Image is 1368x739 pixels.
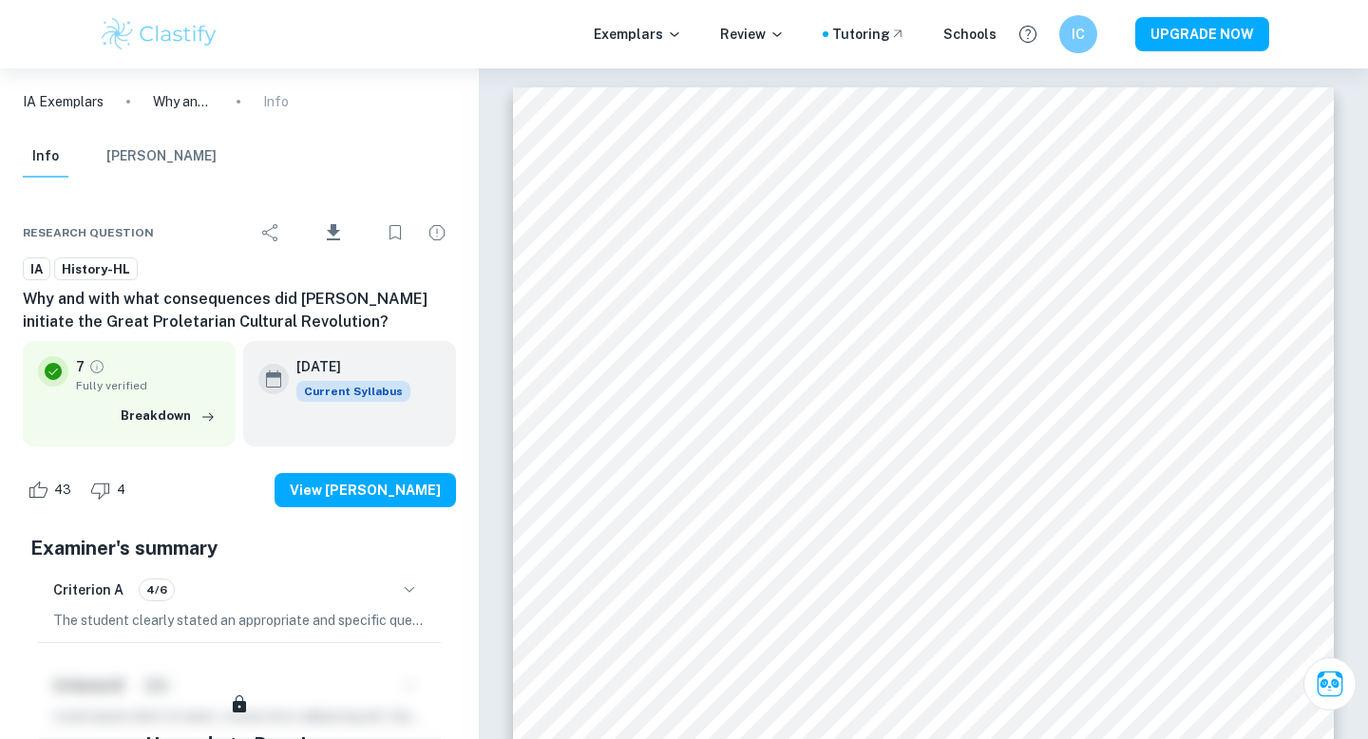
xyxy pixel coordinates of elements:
a: IA Exemplars [23,91,104,112]
button: IC [1059,15,1097,53]
div: This exemplar is based on the current syllabus. Feel free to refer to it for inspiration/ideas wh... [296,381,410,402]
a: Grade fully verified [88,358,105,375]
p: Info [263,91,289,112]
p: Exemplars [594,24,682,45]
div: Dislike [85,475,136,505]
img: Clastify logo [99,15,219,53]
p: Review [720,24,785,45]
span: History-HL [55,260,137,279]
h6: IC [1068,24,1090,45]
h6: [DATE] [296,356,395,377]
div: Share [252,214,290,252]
button: [PERSON_NAME] [106,136,217,178]
button: View [PERSON_NAME] [275,473,456,507]
button: UPGRADE NOW [1135,17,1269,51]
a: Schools [943,24,997,45]
span: 4 [106,481,136,500]
span: 43 [44,481,82,500]
h6: Why and with what consequences did [PERSON_NAME] initiate the Great Proletarian Cultural Revolution? [23,288,456,333]
a: Tutoring [832,24,905,45]
div: Bookmark [376,214,414,252]
button: Help and Feedback [1012,18,1044,50]
span: Current Syllabus [296,381,410,402]
a: IA [23,257,50,281]
span: Fully verified [76,377,220,394]
button: Info [23,136,68,178]
div: Download [294,208,372,257]
h6: Criterion A [53,579,123,600]
div: Report issue [418,214,456,252]
span: IA [24,260,49,279]
p: The student clearly stated an appropriate and specific question for the historical investigation,... [53,610,426,631]
p: Why and with what consequences did [PERSON_NAME] initiate the Great Proletarian Cultural Revolution? [153,91,214,112]
h5: Examiner's summary [30,534,448,562]
button: Ask Clai [1303,657,1357,711]
a: History-HL [54,257,138,281]
span: 4/6 [140,581,174,598]
button: Breakdown [116,402,220,430]
p: 7 [76,356,85,377]
span: Research question [23,224,154,241]
div: Like [23,475,82,505]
